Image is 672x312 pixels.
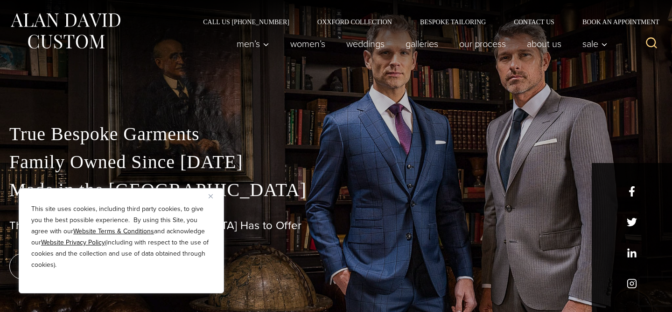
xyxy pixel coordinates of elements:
a: Book an Appointment [568,19,663,25]
a: book an appointment [9,253,140,279]
p: True Bespoke Garments Family Owned Since [DATE] Made in the [GEOGRAPHIC_DATA] [9,120,663,204]
a: Website Privacy Policy [41,237,105,247]
button: Close [209,190,220,202]
span: Men’s [237,39,269,48]
a: Contact Us [500,19,568,25]
a: Women’s [280,34,336,53]
p: This site uses cookies, including third party cookies, to give you the best possible experience. ... [31,203,211,271]
a: About Us [517,34,572,53]
img: Alan David Custom [9,10,121,52]
a: weddings [336,34,395,53]
img: Close [209,194,213,198]
h1: The Best Custom Suits [GEOGRAPHIC_DATA] Has to Offer [9,219,663,232]
span: Sale [582,39,608,48]
button: View Search Form [640,33,663,55]
a: Our Process [449,34,517,53]
a: Galleries [395,34,449,53]
a: Oxxford Collection [303,19,406,25]
a: Website Terms & Conditions [73,226,154,236]
nav: Secondary Navigation [189,19,663,25]
nav: Primary Navigation [226,34,613,53]
a: Call Us [PHONE_NUMBER] [189,19,303,25]
a: Bespoke Tailoring [406,19,500,25]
